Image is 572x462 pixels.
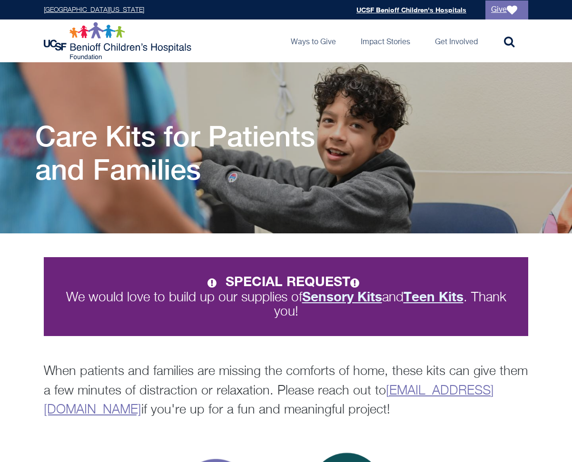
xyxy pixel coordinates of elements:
strong: Teen Kits [404,289,464,304]
a: Give [485,0,528,19]
img: Logo for UCSF Benioff Children's Hospitals Foundation [44,22,194,60]
a: UCSF Benioff Children's Hospitals [356,6,466,14]
p: When patients and families are missing the comforts of home, these kits can give them a few minut... [44,362,528,420]
strong: Sensory Kits [302,289,382,304]
p: We would love to build up our supplies of and . Thank you! [61,274,511,319]
a: Impact Stories [353,19,418,62]
a: Get Involved [427,19,485,62]
h1: Care Kits for Patients and Families [35,119,359,186]
a: Teen Kits [404,291,464,304]
a: [GEOGRAPHIC_DATA][US_STATE] [44,7,144,13]
strong: SPECIAL REQUEST [226,273,365,289]
a: Sensory Kits [302,291,382,304]
a: Ways to Give [283,19,344,62]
